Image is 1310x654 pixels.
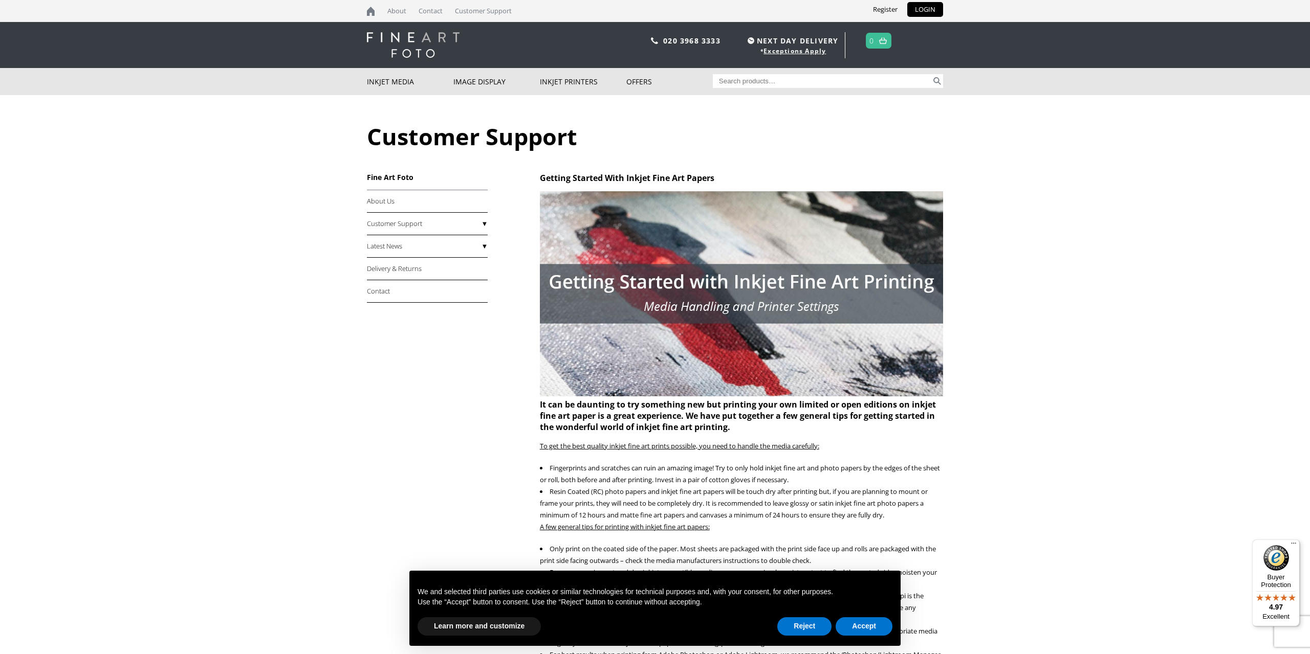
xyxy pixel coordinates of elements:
[1252,613,1300,621] p: Excellent
[777,617,832,636] button: Reject
[540,522,710,531] span: A few general tips for printing with inkjet fine art papers:
[663,36,720,46] a: 020 3968 3333
[931,74,943,88] button: Search
[540,462,943,486] li: Fingerprints and scratches can ruin an amazing image! Try to only hold inkjet fine art and photo ...
[540,441,819,450] span: To get the best quality inkjet fine art prints possible, you need to handle the media carefully:
[907,2,943,17] a: LOGIN
[367,190,488,213] a: About Us
[763,47,826,55] a: Exceptions Apply
[418,587,892,597] p: We and selected third parties use cookies or similar technologies for technical purposes and, wit...
[713,74,932,88] input: Search products…
[1269,603,1283,611] span: 4.97
[418,617,541,636] button: Learn more and customize
[540,68,626,95] a: Inkjet Printers
[540,172,943,184] h2: Getting Started With Inkjet Fine Art Papers
[540,543,943,590] li: Only print on the coated side of the paper. Most sheets are packaged with the print side face up ...
[1263,545,1289,571] img: Trusted Shops Trustmark
[879,37,887,44] img: basket.svg
[540,191,943,396] img: Getting Started With Inkjet Fine Art Papers
[1252,573,1300,589] p: Buyer Protection
[367,32,460,58] img: logo-white.svg
[367,280,488,303] a: Contact
[1287,539,1300,552] button: Menu
[836,617,892,636] button: Accept
[367,213,488,235] a: Customer Support
[869,33,874,48] a: 0
[540,486,943,521] li: Resin Coated (RC) photo papers and inkjet fine art papers will be touch dry after printing but, i...
[367,172,488,182] h3: Fine Art Foto
[367,258,488,280] a: Delivery & Returns
[748,37,754,44] img: time.svg
[745,35,838,47] span: NEXT DAY DELIVERY
[367,68,453,95] a: Inkjet Media
[418,597,892,607] p: Use the “Accept” button to consent. Use the “Reject” button to continue without accepting.
[865,2,905,17] a: Register
[626,68,713,95] a: Offers
[367,235,488,258] a: Latest News
[540,191,943,433] h2: It can be daunting to try something new but printing your own limited or open editions on inkjet ...
[651,37,658,44] img: phone.svg
[367,121,943,152] h1: Customer Support
[453,68,540,95] a: Image Display
[1252,539,1300,626] button: Trusted Shops TrustmarkBuyer Protection4.97Excellent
